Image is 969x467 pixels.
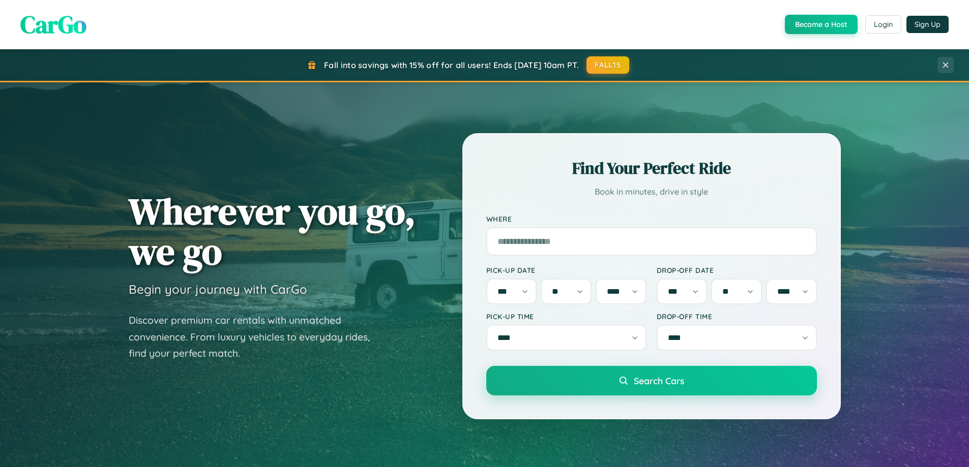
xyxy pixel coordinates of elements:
h1: Wherever you go, we go [129,191,416,271]
span: CarGo [20,8,86,41]
button: FALL15 [586,56,629,74]
label: Drop-off Date [657,266,817,274]
button: Login [865,15,901,34]
p: Book in minutes, drive in style [486,184,817,199]
button: Become a Host [785,15,858,34]
span: Search Cars [634,375,684,386]
button: Sign Up [906,16,949,33]
label: Pick-up Time [486,312,647,321]
label: Drop-off Time [657,312,817,321]
label: Where [486,214,817,223]
label: Pick-up Date [486,266,647,274]
h3: Begin your journey with CarGo [129,282,307,297]
p: Discover premium car rentals with unmatched convenience. From luxury vehicles to everyday rides, ... [129,312,383,362]
h2: Find Your Perfect Ride [486,157,817,179]
button: Search Cars [486,366,817,395]
span: Fall into savings with 15% off for all users! Ends [DATE] 10am PT. [324,60,579,70]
